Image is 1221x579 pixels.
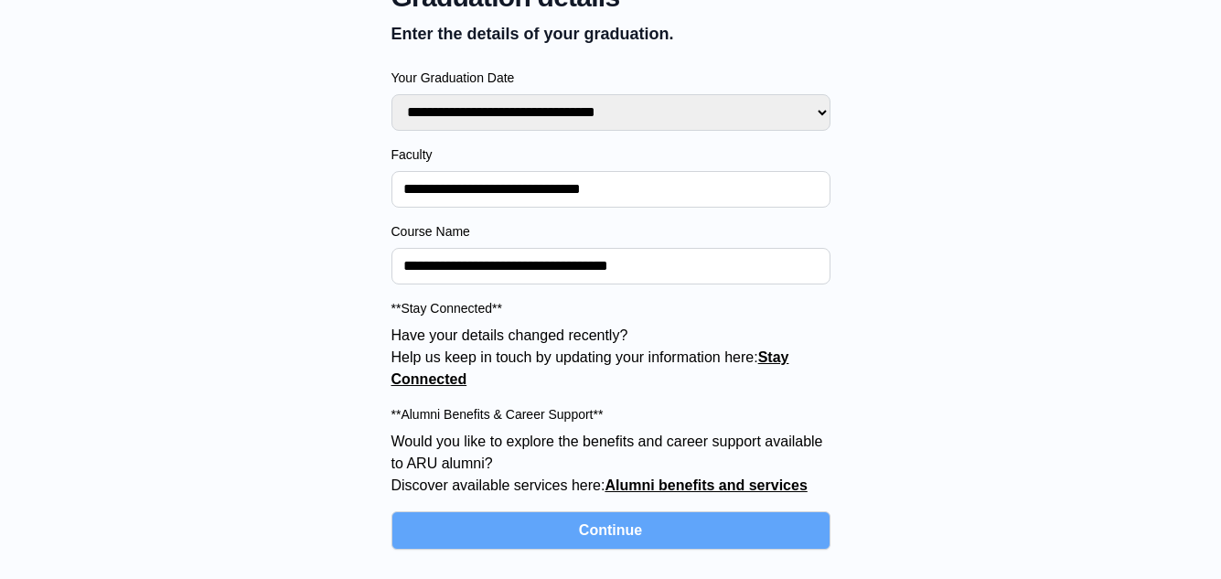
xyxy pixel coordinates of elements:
[391,21,830,47] p: Enter the details of your graduation.
[391,145,830,164] label: Faculty
[391,69,830,87] label: Your Graduation Date
[391,431,830,497] p: Would you like to explore the benefits and career support available to ARU alumni? Discover avail...
[391,222,830,241] label: Course Name
[391,405,830,424] label: **Alumni Benefits & Career Support**
[391,325,830,391] p: Have your details changed recently? Help us keep in touch by updating your information here:
[391,511,830,550] button: Continue
[391,349,789,387] a: Stay Connected
[605,477,807,493] a: Alumni benefits and services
